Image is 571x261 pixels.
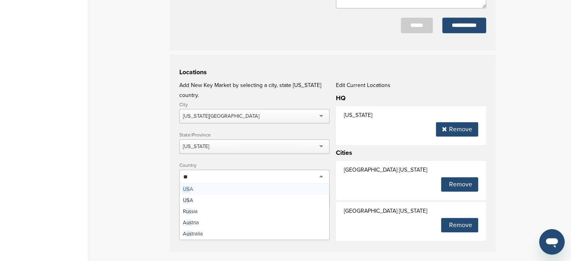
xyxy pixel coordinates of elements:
[186,208,191,215] span: us
[179,163,330,168] label: Country
[336,148,486,158] h3: Cities
[179,80,330,100] p: Add New Key Market by selecting a city, state [US_STATE] country.
[336,93,486,103] h3: HQ
[180,184,329,195] div: A
[441,177,478,192] div: Remove
[179,132,330,137] label: State/Province
[180,228,329,239] div: A tralia
[441,218,478,232] div: Remove
[183,143,209,150] div: [US_STATE]
[180,217,329,228] div: A tria
[436,122,478,136] div: Remove
[186,219,192,226] span: us
[539,229,565,255] iframe: Button to launch messaging window
[186,231,192,237] span: us
[336,80,486,90] p: Edit Current Locations
[183,186,190,192] span: US
[179,102,330,107] label: City
[344,110,478,120] p: [US_STATE]
[344,165,478,175] p: [GEOGRAPHIC_DATA] [US_STATE]
[183,197,190,204] span: US
[344,206,478,216] p: [GEOGRAPHIC_DATA] [US_STATE]
[179,67,486,77] h3: Locations
[180,195,329,206] div: A
[183,113,259,120] div: [US_STATE][GEOGRAPHIC_DATA]
[180,206,329,217] div: R sia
